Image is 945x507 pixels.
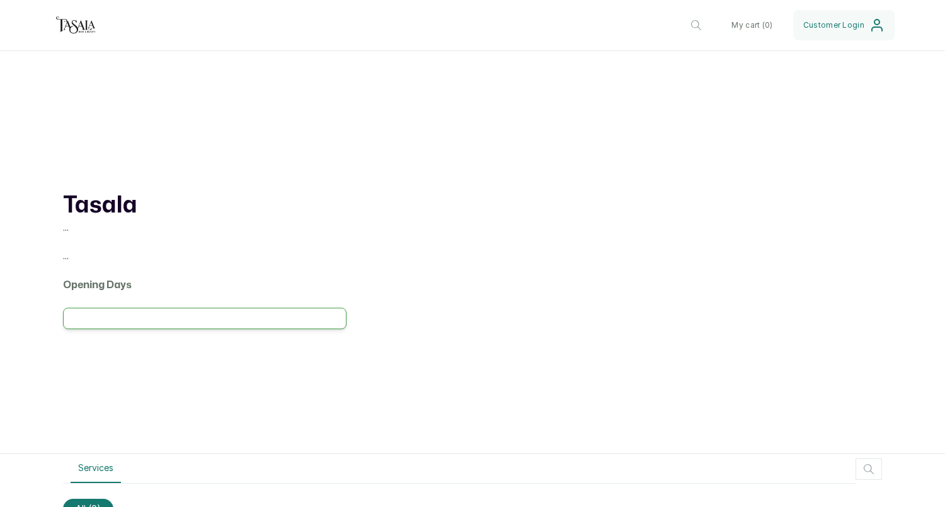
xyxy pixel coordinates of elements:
[63,277,346,293] h2: Opening Days
[50,13,101,38] img: business logo
[793,10,895,40] button: Customer Login
[63,249,346,262] p: ...
[63,221,346,234] p: ...
[71,454,121,483] button: Services
[63,190,346,221] h1: Tasala
[721,10,782,40] button: My cart (0)
[803,20,864,30] span: Customer Login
